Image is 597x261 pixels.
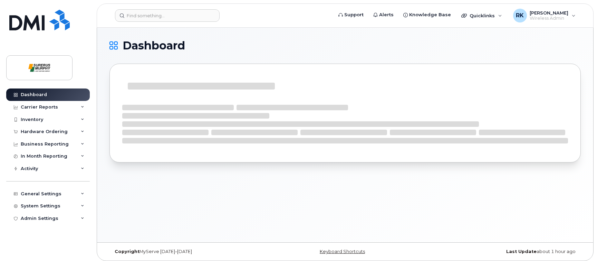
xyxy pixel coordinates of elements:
[506,249,537,254] strong: Last Update
[320,249,365,254] a: Keyboard Shortcuts
[109,249,267,254] div: MyServe [DATE]–[DATE]
[115,249,139,254] strong: Copyright
[424,249,581,254] div: about 1 hour ago
[123,40,185,51] span: Dashboard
